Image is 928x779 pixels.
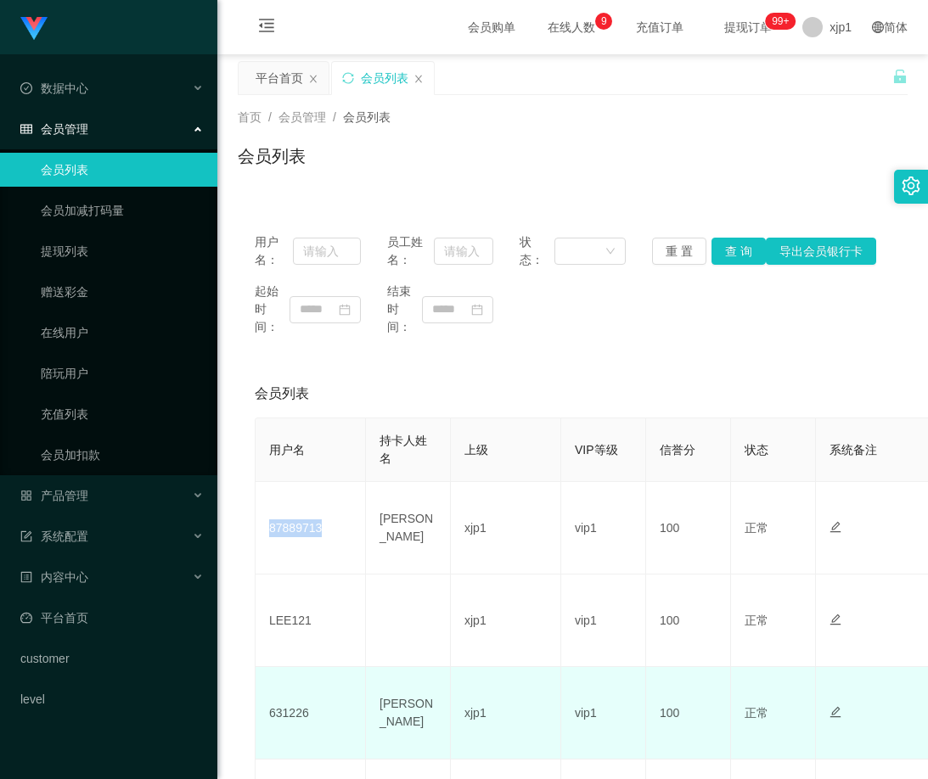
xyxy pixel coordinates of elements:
[20,642,204,675] a: customer
[652,238,706,265] button: 重 置
[366,482,451,574] td: [PERSON_NAME]
[605,246,616,258] i: 图标: down
[20,81,88,95] span: 数据中心
[293,238,361,265] input: 请输入
[308,74,318,84] i: 图标: close
[595,13,612,30] sup: 9
[660,443,695,457] span: 信誉分
[451,574,561,667] td: xjp1
[41,356,204,390] a: 陪玩用户
[256,667,366,759] td: 631226
[745,614,768,627] span: 正常
[41,397,204,431] a: 充值列表
[20,489,88,502] span: 产品管理
[766,238,876,265] button: 导出会员银行卡
[41,438,204,472] a: 会员加扣款
[20,17,48,41] img: logo.9652507e.png
[561,482,646,574] td: vip1
[434,238,493,265] input: 请输入
[830,443,877,457] span: 系统备注
[41,193,204,227] a: 会员加减打码量
[268,110,272,124] span: /
[41,234,204,268] a: 提现列表
[539,21,604,33] span: 在线人数
[464,443,488,457] span: 上级
[255,283,290,336] span: 起始时间：
[413,74,424,84] i: 图标: close
[361,62,408,94] div: 会员列表
[711,238,766,265] button: 查 询
[20,682,204,716] a: level
[520,233,554,269] span: 状态：
[256,62,303,94] div: 平台首页
[20,490,32,502] i: 图标: appstore-o
[256,574,366,667] td: LEE121
[627,21,692,33] span: 充值订单
[380,434,427,465] span: 持卡人姓名
[902,177,920,195] i: 图标: setting
[269,443,305,457] span: 用户名
[745,706,768,720] span: 正常
[872,21,884,33] i: 图标: global
[830,706,841,718] i: 图标: edit
[765,13,796,30] sup: 177
[575,443,618,457] span: VIP等级
[339,304,351,316] i: 图标: calendar
[20,601,204,635] a: 图标: dashboard平台首页
[238,1,295,55] i: 图标: menu-fold
[255,233,293,269] span: 用户名：
[561,574,646,667] td: vip1
[20,571,32,583] i: 图标: profile
[451,482,561,574] td: xjp1
[255,384,309,404] span: 会员列表
[646,574,731,667] td: 100
[601,13,607,30] p: 9
[716,21,780,33] span: 提现订单
[745,521,768,535] span: 正常
[745,443,768,457] span: 状态
[20,570,88,584] span: 内容中心
[471,304,483,316] i: 图标: calendar
[238,110,262,124] span: 首页
[278,110,326,124] span: 会员管理
[387,283,422,336] span: 结束时间：
[646,482,731,574] td: 100
[451,667,561,759] td: xjp1
[342,72,354,84] i: 图标: sync
[41,275,204,309] a: 赠送彩金
[41,153,204,187] a: 会员列表
[333,110,336,124] span: /
[366,667,451,759] td: [PERSON_NAME]
[646,667,731,759] td: 100
[20,122,88,136] span: 会员管理
[20,530,88,543] span: 系统配置
[20,530,32,542] i: 图标: form
[41,316,204,350] a: 在线用户
[238,143,306,169] h1: 会员列表
[20,82,32,94] i: 图标: check-circle-o
[892,69,908,84] i: 图标: unlock
[387,233,434,269] span: 员工姓名：
[20,123,32,135] i: 图标: table
[830,521,841,533] i: 图标: edit
[343,110,391,124] span: 会员列表
[256,482,366,574] td: 87889713
[561,667,646,759] td: vip1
